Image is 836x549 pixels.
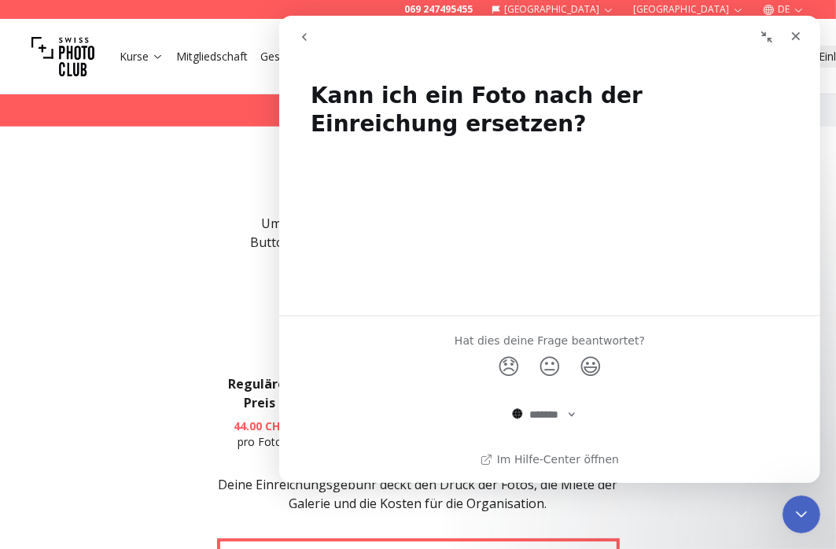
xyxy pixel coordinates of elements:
iframe: Intercom live chat [783,496,820,533]
a: Im Hilfe-Center öffnen [201,437,340,450]
p: pro Foto [217,419,304,451]
a: 069 247495455 [404,3,473,16]
iframe: Intercom live chat [279,16,820,483]
h3: Regulärer Preis [217,375,304,413]
span: Deine Einreichungsgebühr deckt den Druck der Fotos, die Miete der Galerie und die Kosten für die ... [219,477,618,513]
span: CHF [265,419,285,434]
button: Geschenkgutscheine [254,46,371,68]
button: Mitgliedschaft [170,46,254,68]
img: Swiss photo club [31,25,94,88]
a: Kurse [120,49,164,64]
span: smiley reaction [291,335,332,367]
span: 44.00 [234,419,262,434]
a: Geschenkgutscheine [260,49,365,64]
p: Um am Fotowettbewerb teilzunehmen, klicke auf den Button unten, gib deine Daten ein, lade deine F... [242,215,595,271]
span: 😃 [300,335,322,367]
a: Mitgliedschaft [176,49,248,64]
button: Kurse [113,46,170,68]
